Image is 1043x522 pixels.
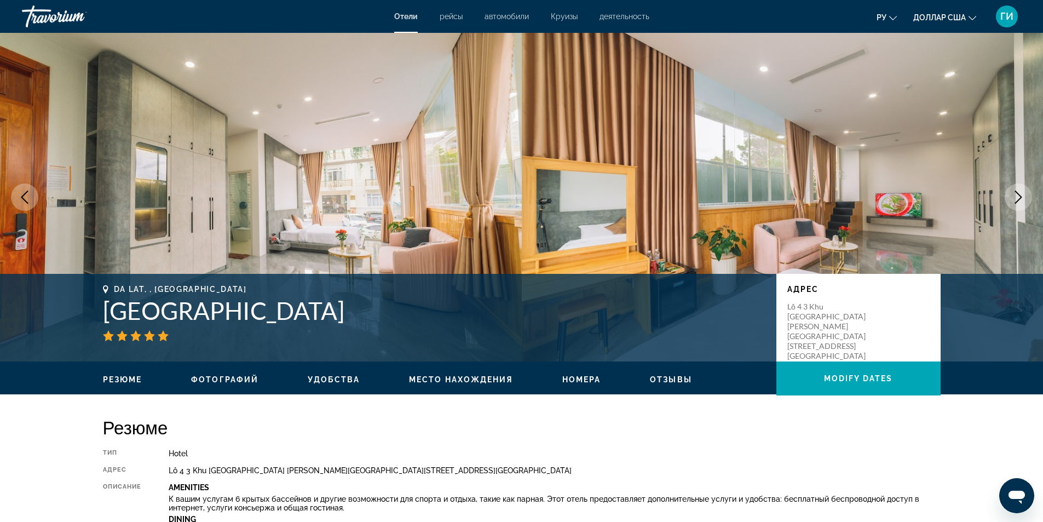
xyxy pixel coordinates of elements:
[877,13,886,22] font: ру
[440,12,463,21] a: рейсы
[787,285,930,294] p: адрес
[103,375,142,384] span: Резюме
[409,375,513,385] button: Место нахождения
[1005,183,1032,211] button: Next image
[11,183,38,211] button: Previous image
[913,9,976,25] button: Изменить валюту
[191,375,258,384] span: Фотографий
[824,374,892,383] span: Modify Dates
[169,483,209,492] b: Amenities
[650,375,692,385] button: Отзывы
[103,416,941,438] h2: Резюме
[103,296,765,325] h1: [GEOGRAPHIC_DATA]
[308,375,360,385] button: Удобства
[103,466,142,475] div: адрес
[999,478,1034,513] iframe: Кнопка запуска окна обмена сообщениями
[776,362,941,395] button: Modify Dates
[913,13,966,22] font: доллар США
[650,375,692,384] span: Отзывы
[169,449,940,458] div: Hotel
[394,12,418,21] a: Отели
[169,495,940,512] p: К вашим услугам 6 крытых бассейнов и другие возможности для спорта и отдыха, такие как парная. Эт...
[877,9,897,25] button: Изменить язык
[600,12,649,21] a: деятельность
[1000,10,1013,22] font: ГИ
[409,375,513,384] span: Место нахождения
[22,2,131,31] a: Травориум
[993,5,1021,28] button: Меню пользователя
[551,12,578,21] a: Круизы
[114,285,247,294] span: Da Lat, , [GEOGRAPHIC_DATA]
[308,375,360,384] span: Удобства
[562,375,601,384] span: Номера
[191,375,258,385] button: Фотографий
[485,12,529,21] a: автомобили
[103,375,142,385] button: Резюме
[787,302,875,361] p: Lô 4 3 Khu [GEOGRAPHIC_DATA] [PERSON_NAME][GEOGRAPHIC_DATA][STREET_ADDRESS][GEOGRAPHIC_DATA]
[103,449,142,458] div: Тип
[562,375,601,385] button: Номера
[169,466,940,475] div: Lô 4 3 Khu [GEOGRAPHIC_DATA] [PERSON_NAME][GEOGRAPHIC_DATA][STREET_ADDRESS][GEOGRAPHIC_DATA]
